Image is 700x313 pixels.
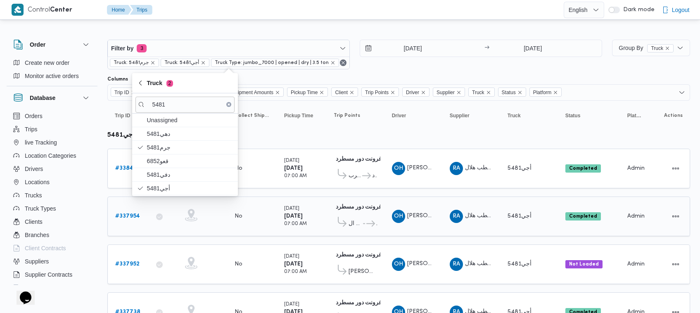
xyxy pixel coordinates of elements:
[612,40,690,56] button: Group ByTruckremove selected entity
[484,45,489,51] div: →
[349,219,362,229] span: ويلز ال[PERSON_NAME]
[365,88,389,97] span: Trip Points
[115,166,141,171] b: # 338474
[627,112,641,119] span: Platform
[498,88,526,97] span: Status
[433,88,465,97] span: Supplier
[669,210,682,223] button: Actions
[407,165,454,171] span: [PERSON_NAME]
[361,88,399,97] span: Trip Points
[517,90,522,95] button: Remove Status from selection in this group
[665,46,670,51] button: remove selected entity
[287,88,328,97] span: Pickup Time
[468,88,495,97] span: Truck
[25,138,57,147] span: live Tracking
[107,5,132,15] button: Home
[211,88,284,97] span: Collect Shipment Amounts
[450,162,463,175] div: Rabia Aid Qtb Hlal
[437,88,455,97] span: Supplier
[7,109,97,288] div: Database
[651,45,663,52] span: Truck
[331,88,358,97] span: Client
[389,109,438,122] button: Driver
[10,228,94,242] button: Branches
[284,174,307,178] small: 07:00 AM
[130,5,152,15] button: Trips
[284,206,299,211] small: [DATE]
[624,109,645,122] button: Platform
[349,90,354,95] button: Remove Client from selection in this group
[115,213,140,219] b: # 337954
[25,124,38,134] span: Trips
[565,260,603,268] span: Not Loaded
[407,213,454,218] span: [PERSON_NAME]
[453,162,460,175] span: RA
[627,166,645,171] span: Admin
[147,142,233,152] span: جرم5481
[486,90,491,95] button: Remove Truck from selection in this group
[150,60,155,65] button: remove selected entity
[291,88,318,97] span: Pickup Time
[330,60,335,65] button: remove selected entity
[453,258,460,271] span: RA
[465,261,510,266] span: ربيع عيد قطب هلال
[107,132,134,138] b: أجي5481
[10,281,94,294] button: Devices
[284,261,303,267] b: [DATE]
[111,88,140,97] span: Trip ID
[349,171,361,181] span: سبينس مول العرب
[25,230,49,240] span: Branches
[336,252,382,258] b: فرونت دور مسطرد
[226,102,231,107] button: Clear input
[627,213,645,219] span: Admin
[25,71,79,81] span: Monitor active orders
[25,283,45,293] span: Devices
[446,109,496,122] button: Supplier
[8,280,35,305] iframe: chat widget
[392,258,405,271] div: Omar HIshm Jab Allah Muhammad
[392,112,406,119] span: Driver
[201,60,206,65] button: remove selected entity
[147,129,233,139] span: دهي5481
[147,183,233,193] span: أجي5481
[569,262,599,267] b: Not Loaded
[529,88,562,97] span: Platform
[284,112,313,119] span: Pickup Time
[147,170,233,180] span: دفي5481
[50,7,72,13] b: Center
[508,261,532,267] span: أجي5481
[12,4,24,16] img: X8yXhbKr1z7QwAAAABJRU5ErkJggg==
[679,89,685,96] button: Open list of options
[25,190,42,200] span: Trucks
[7,56,97,86] div: Order
[565,164,601,173] span: Completed
[553,90,558,95] button: Remove Platform from selection in this group
[465,165,510,171] span: ربيع عيد قطب هلال
[336,156,382,162] b: فرونت دور مسطرد
[456,90,461,95] button: Remove Supplier from selection in this group
[284,213,303,219] b: [DATE]
[25,164,43,174] span: Drivers
[562,109,616,122] button: Status
[115,112,130,119] span: Trip ID; Sorted in descending order
[492,40,574,57] input: Press the down key to open a popover containing a calendar.
[338,58,348,68] button: Remove
[10,215,94,228] button: Clients
[335,88,348,97] span: Client
[25,177,50,187] span: Locations
[349,267,377,277] span: [PERSON_NAME] الجديدة
[336,300,382,306] b: فرونت دور مسطرد
[25,256,49,266] span: Suppliers
[10,69,94,83] button: Monitor active orders
[284,159,299,163] small: [DATE]
[147,115,233,125] span: Unassigned
[508,166,532,171] span: أجي5481
[664,112,683,119] span: Actions
[450,112,470,119] span: Supplier
[284,270,307,274] small: 07:00 AM
[669,162,682,175] button: Actions
[115,164,141,173] a: #338474
[10,109,94,123] button: Orders
[10,136,94,149] button: live Tracking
